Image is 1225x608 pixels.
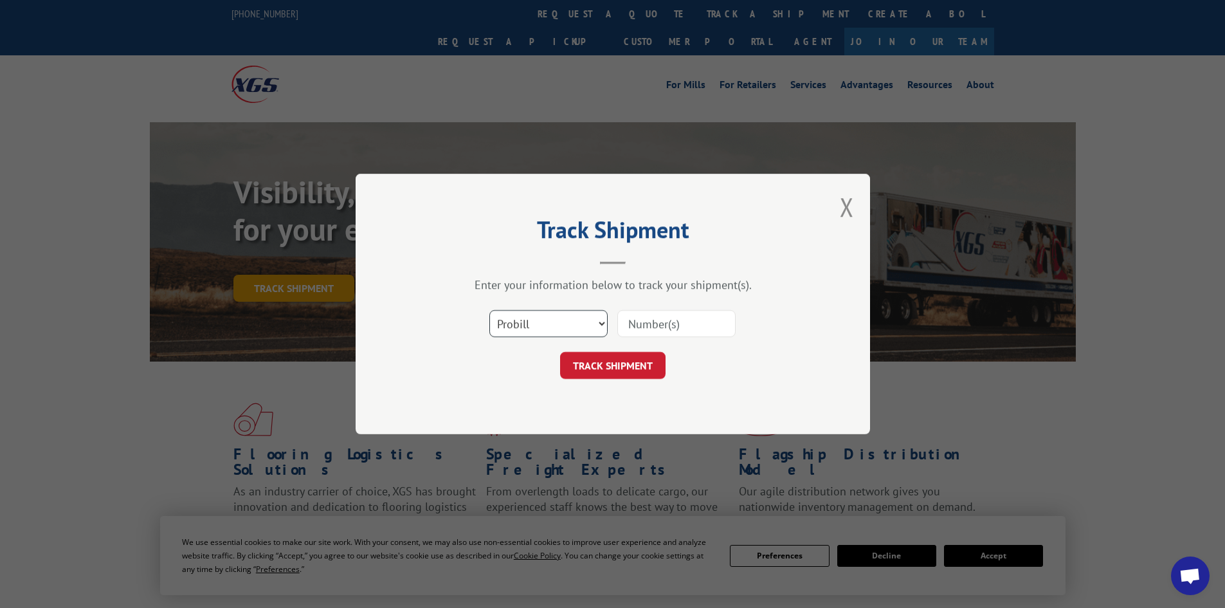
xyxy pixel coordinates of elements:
[617,310,736,337] input: Number(s)
[840,190,854,224] button: Close modal
[420,277,806,292] div: Enter your information below to track your shipment(s).
[420,221,806,245] h2: Track Shipment
[1171,557,1210,595] div: Open chat
[560,352,666,379] button: TRACK SHIPMENT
